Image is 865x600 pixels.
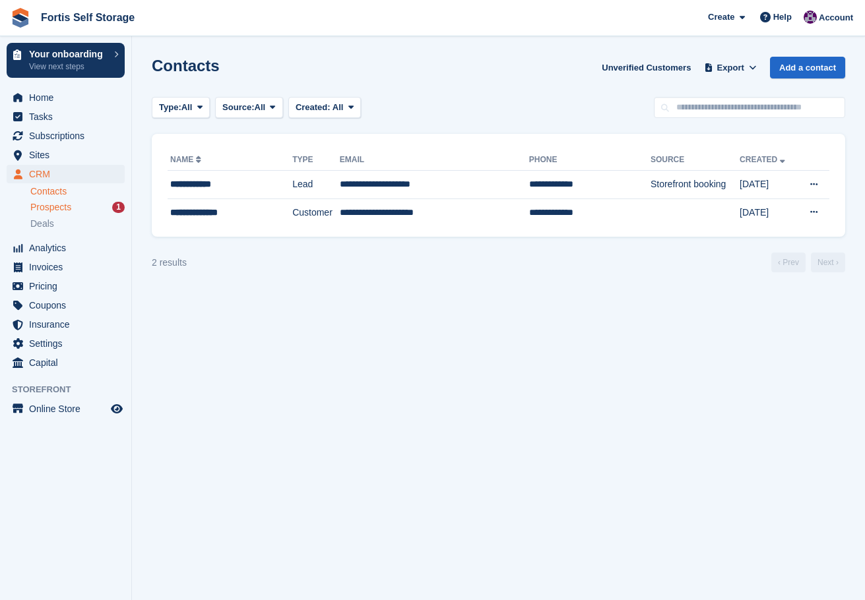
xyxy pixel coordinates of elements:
span: Home [29,88,108,107]
a: menu [7,296,125,315]
span: Created: [296,102,331,112]
p: View next steps [29,61,108,73]
a: menu [7,353,125,372]
a: menu [7,400,125,418]
th: Phone [529,150,651,171]
a: menu [7,258,125,276]
span: Prospects [30,201,71,214]
span: Invoices [29,258,108,276]
a: Preview store [109,401,125,417]
div: 1 [112,202,125,213]
span: CRM [29,165,108,183]
button: Type: All [152,97,210,119]
span: Capital [29,353,108,372]
a: menu [7,277,125,295]
a: Prospects 1 [30,200,125,214]
span: Export [717,61,744,75]
a: Fortis Self Storage [36,7,140,28]
span: Account [819,11,853,24]
span: Create [708,11,734,24]
span: Storefront [12,383,131,396]
a: menu [7,88,125,107]
a: menu [7,146,125,164]
th: Type [292,150,340,171]
a: Your onboarding View next steps [7,43,125,78]
td: [DATE] [740,198,796,226]
a: menu [7,239,125,257]
a: Unverified Customers [596,57,696,78]
span: Type: [159,101,181,114]
a: Created [740,155,788,164]
span: All [333,102,344,112]
td: Customer [292,198,340,226]
th: Email [340,150,529,171]
p: Your onboarding [29,49,108,59]
span: Tasks [29,107,108,126]
span: All [255,101,266,114]
a: Deals [30,217,125,231]
span: Sites [29,146,108,164]
th: Source [651,150,740,171]
a: Contacts [30,185,125,198]
span: Source: [222,101,254,114]
span: Online Store [29,400,108,418]
span: All [181,101,193,114]
a: Name [170,155,204,164]
div: 2 results [152,256,187,270]
span: Help [773,11,792,24]
a: menu [7,165,125,183]
img: stora-icon-8386f47178a22dfd0bd8f6a31ec36ba5ce8667c1dd55bd0f319d3a0aa187defe.svg [11,8,30,28]
a: menu [7,334,125,353]
td: Storefront booking [651,171,740,199]
button: Export [701,57,759,78]
td: Lead [292,171,340,199]
span: Subscriptions [29,127,108,145]
a: Add a contact [770,57,845,78]
a: Previous [771,253,806,272]
span: Pricing [29,277,108,295]
img: Richard Welch [804,11,817,24]
span: Deals [30,218,54,230]
span: Coupons [29,296,108,315]
td: [DATE] [740,171,796,199]
span: Analytics [29,239,108,257]
a: menu [7,315,125,334]
span: Settings [29,334,108,353]
span: Insurance [29,315,108,334]
a: menu [7,107,125,126]
a: Next [811,253,845,272]
a: menu [7,127,125,145]
h1: Contacts [152,57,220,75]
button: Created: All [288,97,361,119]
button: Source: All [215,97,283,119]
nav: Page [769,253,848,272]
